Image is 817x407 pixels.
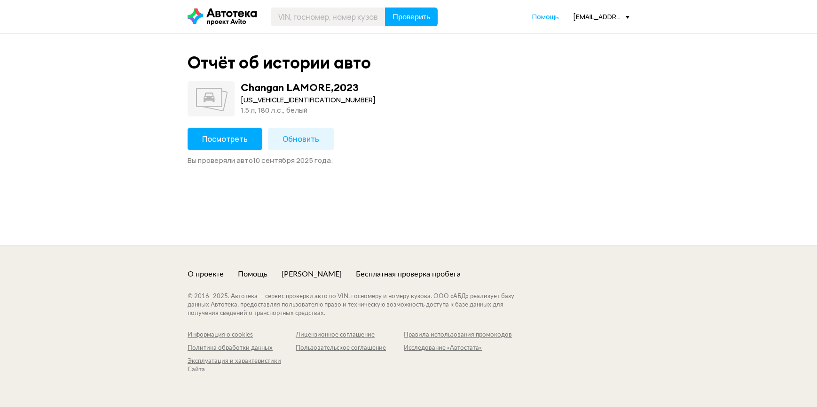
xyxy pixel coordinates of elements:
[283,134,319,144] span: Обновить
[241,95,376,105] div: [US_VEHICLE_IDENTIFICATION_NUMBER]
[188,331,296,339] a: Информация о cookies
[188,357,296,374] a: Эксплуатация и характеристики Сайта
[271,8,385,26] input: VIN, госномер, номер кузова
[296,331,404,339] a: Лицензионное соглашение
[532,12,559,22] a: Помощь
[404,331,512,339] a: Правила использования промокодов
[296,344,404,353] a: Пользовательское соглашение
[573,12,629,21] div: [EMAIL_ADDRESS][DOMAIN_NAME]
[188,128,262,150] button: Посмотреть
[238,269,267,279] a: Помощь
[356,269,461,279] a: Бесплатная проверка пробега
[385,8,438,26] button: Проверить
[202,134,248,144] span: Посмотреть
[188,53,371,73] div: Отчёт об истории авто
[188,344,296,353] a: Политика обработки данных
[188,292,533,318] div: © 2016– 2025 . Автотека — сервис проверки авто по VIN, госномеру и номеру кузова. ООО «АБД» реали...
[188,269,224,279] a: О проекте
[393,13,430,21] span: Проверить
[268,128,334,150] button: Обновить
[188,156,629,165] div: Вы проверяли авто 10 сентября 2025 года .
[404,344,512,353] a: Исследование «Автостата»
[241,105,376,115] div: 1.5 л, 180 л.c., белый
[532,12,559,21] span: Помощь
[241,81,359,93] div: Changan LAMORE , 2023
[282,269,342,279] a: [PERSON_NAME]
